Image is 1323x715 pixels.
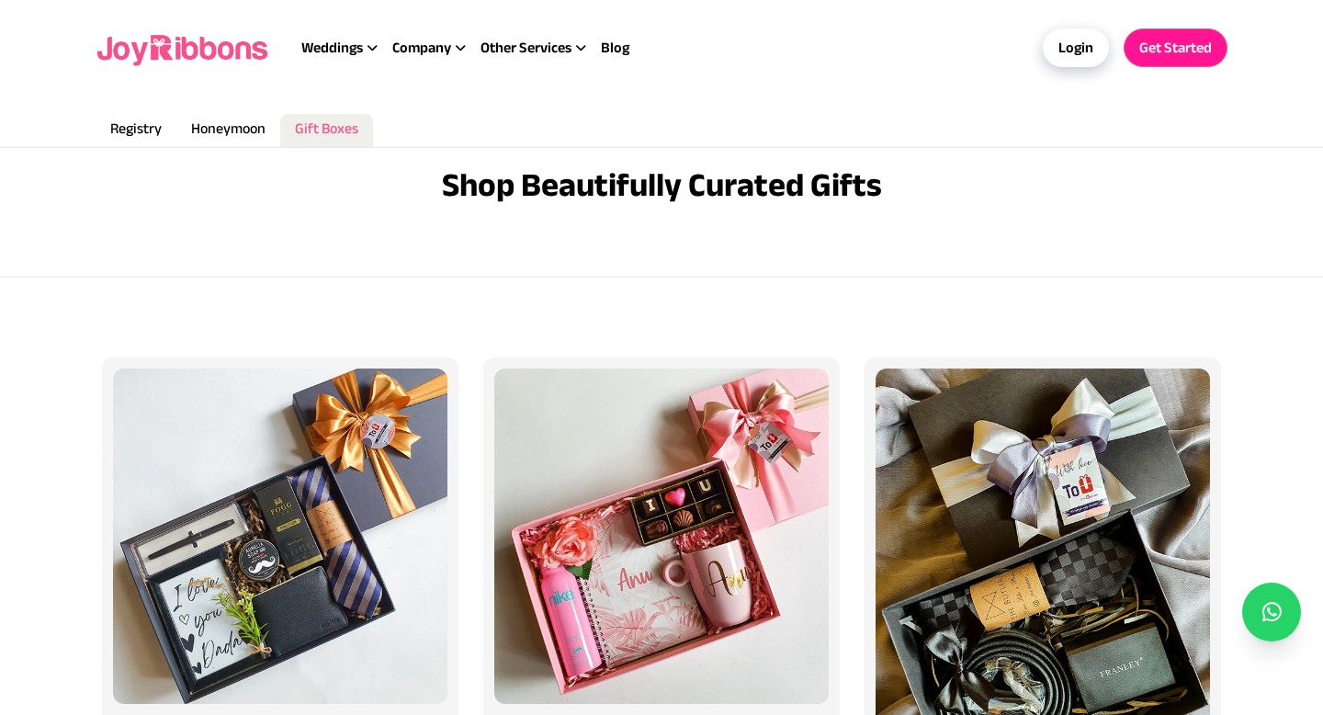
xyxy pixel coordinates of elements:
[1124,28,1227,67] a: Get Started
[176,114,280,147] a: Honeymoon
[1043,28,1109,67] a: Login
[191,120,266,136] span: Honeymoon
[280,114,373,147] a: Gift Boxes
[96,114,176,147] a: Registry
[113,369,447,703] img: Gift Box Lagos | Send gift box to Lagos, Nigeria. We offer same day delivery. Gift boxes full of ...
[494,369,829,703] img: Gift Box Lagos | Send gift box to Lagos, Nigeria. We offer same day delivery. Gift boxes full of ...
[392,37,481,59] div: Company
[295,120,358,136] span: Gift Boxes
[301,37,392,59] div: Weddings
[601,37,629,59] a: Blog
[110,120,162,136] span: Registry
[442,166,882,203] h3: Shop Beautifully Curated Gifts
[96,18,272,77] img: joyribbons logo
[481,37,601,59] div: Other Services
